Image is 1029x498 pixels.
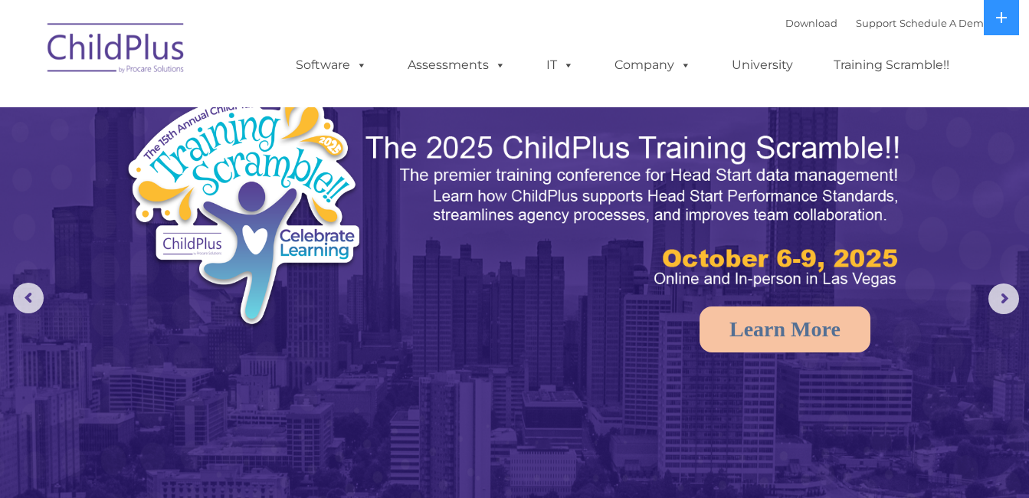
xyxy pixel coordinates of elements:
a: Software [280,50,382,80]
a: Download [785,17,837,29]
a: Learn More [700,306,870,352]
img: ChildPlus by Procare Solutions [40,12,193,89]
a: IT [531,50,589,80]
a: Support [856,17,896,29]
a: Company [599,50,706,80]
a: Schedule A Demo [900,17,990,29]
a: University [716,50,808,80]
a: Training Scramble!! [818,50,965,80]
a: Assessments [392,50,521,80]
font: | [785,17,990,29]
